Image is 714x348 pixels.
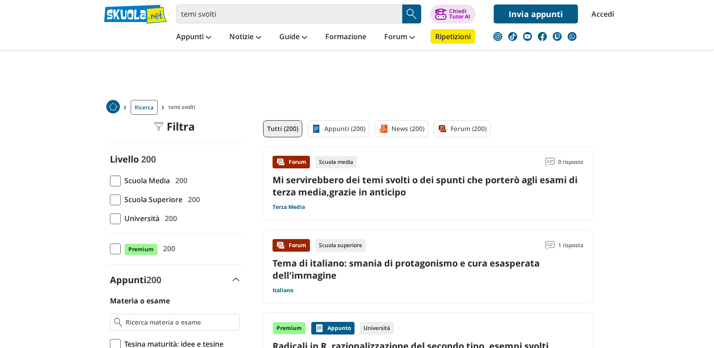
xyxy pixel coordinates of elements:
[159,243,175,254] span: 200
[379,124,388,133] img: News filtro contenuto
[312,124,321,133] img: Appunti filtro contenuto
[311,322,355,334] div: Appunto
[553,32,562,41] img: twitch
[110,153,139,165] label: Livello
[121,175,170,186] span: Scuola Media
[168,100,199,115] span: temi svolti
[273,174,578,198] a: Mi servirebbero dei temi svolti o dei spunti che porterò agli esami di terza media,grazie in anti...
[430,5,476,23] button: ChiediTutor AI
[276,158,285,167] img: Forum contenuto
[494,5,578,23] a: Invia appunti
[172,175,187,186] span: 200
[273,322,306,334] div: Premium
[131,100,158,115] a: Ricerca
[276,241,285,250] img: Forum contenuto
[106,100,120,115] a: Home
[273,287,293,294] a: Italiano
[508,32,517,41] img: tiktok
[154,120,195,133] div: Filtra
[568,32,577,41] img: WhatsApp
[538,32,547,41] img: facebook
[232,278,240,281] img: Apri e chiudi sezione
[114,318,123,327] img: Ricerca materia o esame
[184,194,200,205] span: 200
[227,29,264,45] a: Notizie
[360,322,394,334] div: Università
[273,203,305,211] a: Terza Media
[110,296,170,306] label: Materia o esame
[382,29,417,45] a: Forum
[449,9,470,19] div: Chiedi Tutor AI
[546,158,555,167] img: Commenti lettura
[591,5,610,23] a: Accedi
[546,241,555,250] img: Commenti lettura
[308,120,369,137] a: Appunti (200)
[174,29,214,45] a: Appunti
[323,29,368,45] a: Formazione
[154,122,163,131] img: Filtra filtri mobile
[493,32,502,41] img: instagram
[273,239,310,252] div: Forum
[176,5,402,23] input: Cerca appunti, riassunti o versioni
[402,5,421,23] button: Search Button
[126,318,235,327] input: Ricerca materia o esame
[273,156,310,168] div: Forum
[558,156,583,168] span: 0 risposte
[121,194,182,205] span: Scuola Superiore
[431,29,475,44] a: Ripetizioni
[141,153,156,165] span: 200
[106,100,120,113] img: Home
[558,239,583,252] span: 1 risposta
[315,239,366,252] div: Scuola superiore
[161,212,177,224] span: 200
[146,274,161,286] span: 200
[273,257,540,281] a: Tema di italiano: smania di protagonismo e cura esasperata dell'immagine
[523,32,532,41] img: youtube
[434,120,491,137] a: Forum (200)
[124,244,158,255] span: Premium
[110,274,161,286] label: Appunti
[277,29,309,45] a: Guide
[438,124,447,133] img: Forum filtro contenuto
[375,120,428,137] a: News (200)
[263,120,302,137] a: Tutti (200)
[405,7,418,21] img: Cerca appunti, riassunti o versioni
[315,324,324,333] img: Appunti contenuto
[121,212,159,224] span: Università
[315,156,357,168] div: Scuola media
